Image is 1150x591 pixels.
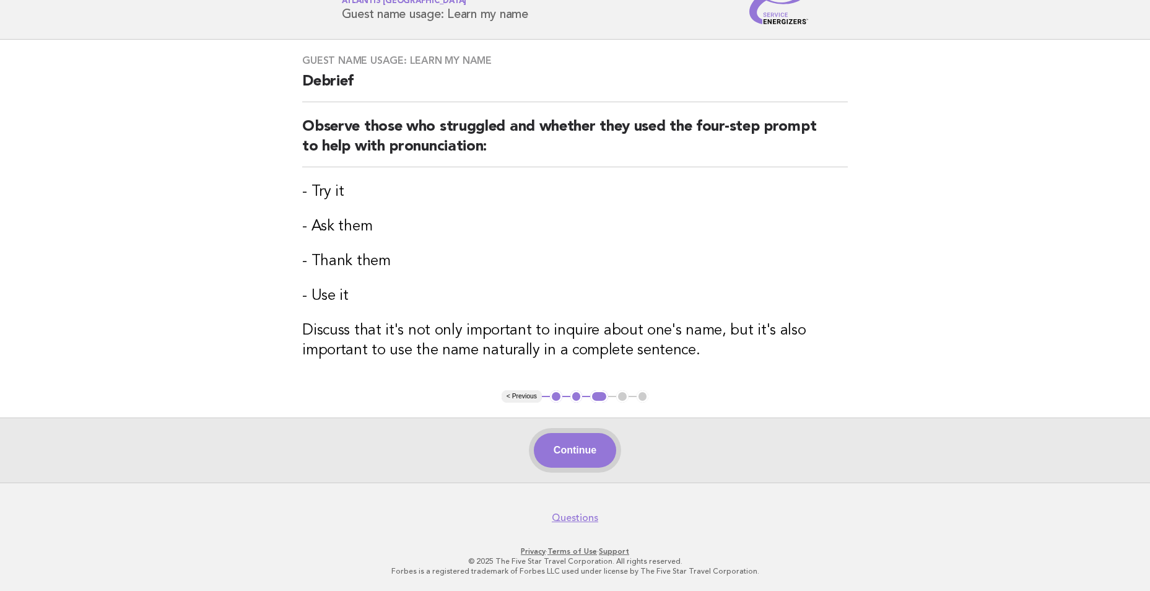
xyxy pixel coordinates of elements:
[550,390,562,403] button: 1
[196,566,954,576] p: Forbes is a registered trademark of Forbes LLC used under license by The Five Star Travel Corpora...
[302,321,848,361] h3: Discuss that it's not only important to inquire about one's name, but it's also important to use ...
[302,182,848,202] h3: - Try it
[547,547,597,556] a: Terms of Use
[590,390,608,403] button: 3
[521,547,546,556] a: Privacy
[534,433,616,468] button: Continue
[302,286,848,306] h3: - Use it
[196,546,954,556] p: · ·
[302,252,848,271] h3: - Thank them
[599,547,629,556] a: Support
[302,217,848,237] h3: - Ask them
[570,390,583,403] button: 2
[196,556,954,566] p: © 2025 The Five Star Travel Corporation. All rights reserved.
[552,512,598,524] a: Questions
[302,55,848,67] h3: Guest name usage: Learn my name
[302,117,848,167] h2: Observe those who struggled and whether they used the four-step prompt to help with pronunciation:
[502,390,542,403] button: < Previous
[302,72,848,102] h2: Debrief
